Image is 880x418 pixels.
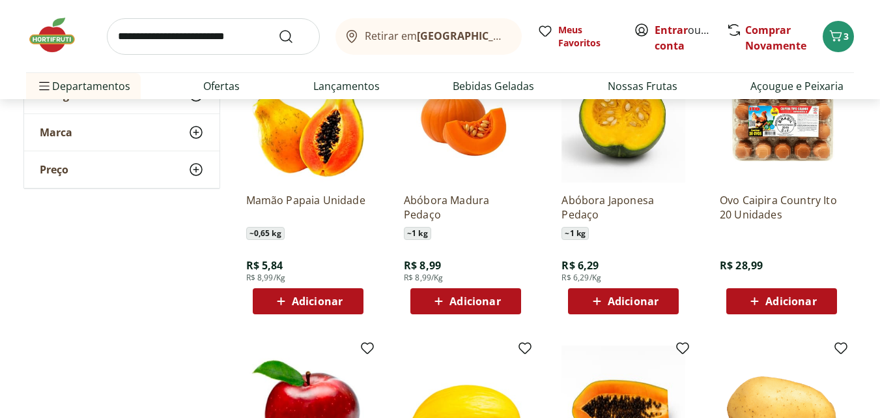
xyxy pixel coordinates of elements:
[844,30,849,42] span: 3
[404,258,441,273] span: R$ 8,99
[26,16,91,55] img: Hortifruti
[404,227,431,240] span: ~ 1 kg
[750,78,844,94] a: Açougue e Peixaria
[823,21,854,52] button: Carrinho
[720,193,844,222] a: Ovo Caipira Country Ito 20 Unidades
[203,78,240,94] a: Ofertas
[40,163,68,176] span: Preço
[449,296,500,306] span: Adicionar
[561,258,599,273] span: R$ 6,29
[655,23,688,37] a: Entrar
[246,59,370,183] img: Mamão Papaia Unidade
[246,193,370,222] a: Mamão Papaia Unidade
[745,23,806,53] a: Comprar Novamente
[655,23,726,53] a: Criar conta
[335,18,522,55] button: Retirar em[GEOGRAPHIC_DATA]/[GEOGRAPHIC_DATA]
[292,296,343,306] span: Adicionar
[561,193,685,222] a: Abóbora Japonesa Pedaço
[24,151,220,188] button: Preço
[655,22,713,53] span: ou
[720,258,763,273] span: R$ 28,99
[561,227,589,240] span: ~ 1 kg
[608,78,677,94] a: Nossas Frutas
[561,59,685,183] img: Abóbora Japonesa Pedaço
[246,227,285,240] span: ~ 0,65 kg
[404,273,444,283] span: R$ 8,99/Kg
[417,29,636,43] b: [GEOGRAPHIC_DATA]/[GEOGRAPHIC_DATA]
[365,30,509,42] span: Retirar em
[608,296,659,306] span: Adicionar
[36,70,52,102] button: Menu
[246,258,283,273] span: R$ 5,84
[765,296,816,306] span: Adicionar
[537,23,618,50] a: Meus Favoritos
[558,23,618,50] span: Meus Favoritos
[561,273,601,283] span: R$ 6,29/Kg
[253,288,363,314] button: Adicionar
[568,288,679,314] button: Adicionar
[453,78,534,94] a: Bebidas Geladas
[107,18,320,55] input: search
[40,126,72,139] span: Marca
[246,273,286,283] span: R$ 8,99/Kg
[36,70,130,102] span: Departamentos
[278,29,309,44] button: Submit Search
[726,288,837,314] button: Adicionar
[410,288,521,314] button: Adicionar
[24,114,220,151] button: Marca
[404,193,528,222] a: Abóbora Madura Pedaço
[720,59,844,183] img: Ovo Caipira Country Ito 20 Unidades
[313,78,380,94] a: Lançamentos
[404,59,528,183] img: Abóbora Madura Pedaço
